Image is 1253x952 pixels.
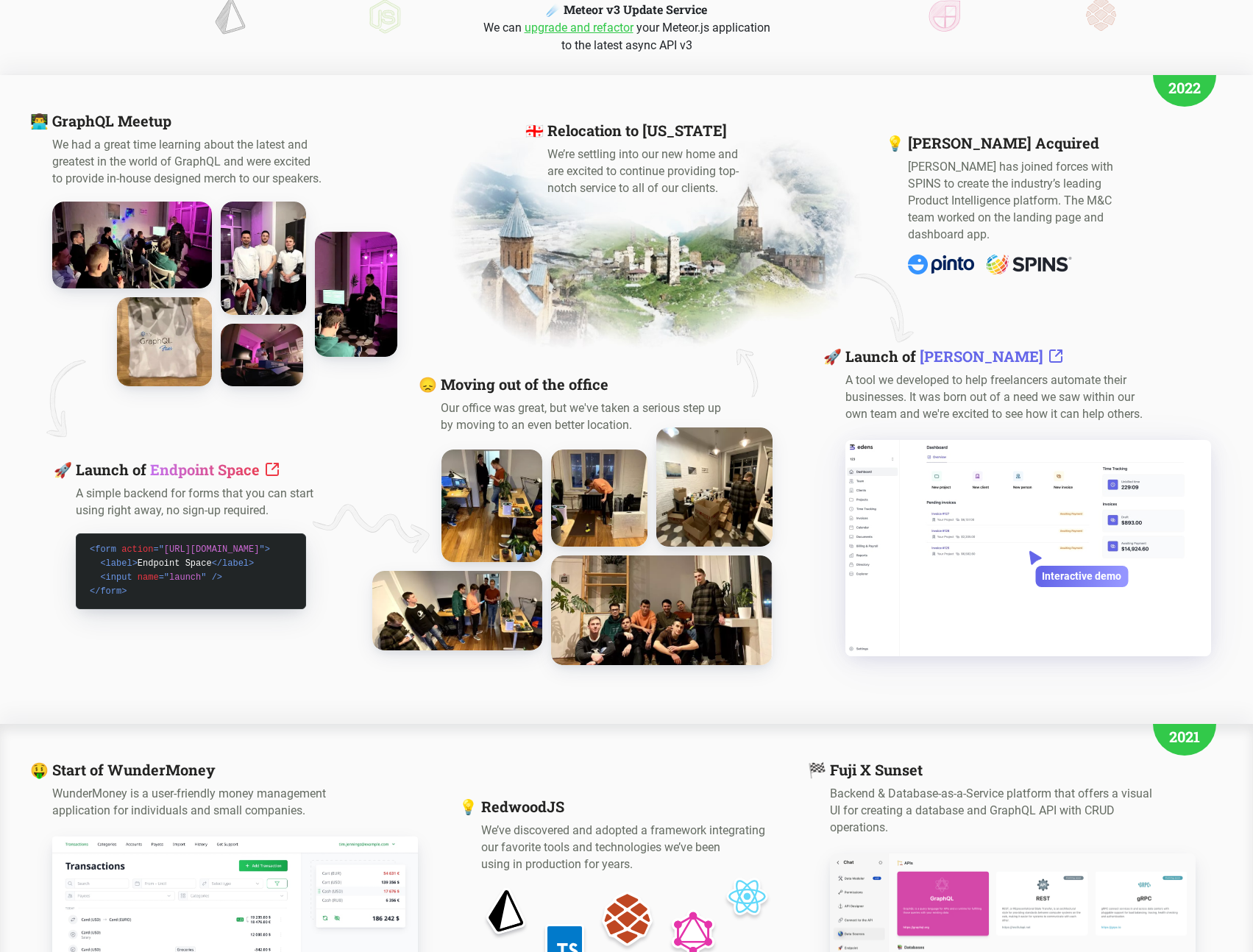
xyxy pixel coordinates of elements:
p: Backend & Database-as-a-Service platform that offers a visual UI for creating a database and Grap... [830,785,1168,836]
a: [URL][DOMAIN_NAME] [164,544,260,555]
img: Pinto Acquired [908,255,1073,274]
code: Endpoint Space [90,544,270,597]
p: WunderMoney is a user-friendly money management application for individuals and small companies. [52,785,365,819]
img: GraphQL meetup [117,297,212,386]
h3: Launch of [845,347,1156,366]
img: Launch Edens [845,440,1211,656]
p: Our office was great, but we've taken a serious step up by moving to an even better location. [441,399,734,433]
h3: Relocation to [US_STATE] [547,121,750,140]
span: > [132,558,138,569]
span: > [265,544,270,555]
h3: RedwoodJS [481,797,772,816]
div: 2021 [1153,692,1216,756]
a: [PERSON_NAME] [920,347,1065,366]
span: 💡 [459,797,478,816]
img: arrow down [842,250,929,358]
span: " [201,572,206,583]
span: > [249,558,254,569]
span: 🇬🇪 [525,121,544,140]
img: Out office [441,450,542,562]
img: Packing bags [656,427,773,547]
p: A tool we developed to help freelancers automate their businesses. It was born out of a need we s... [845,372,1156,422]
span: 🚀 [54,460,72,479]
a: upgrade and refactor [525,21,633,35]
img: arrow right [312,500,433,558]
p: [PERSON_NAME] has joined forces with SPINS to create the industry’s leading Product Intelligence ... [908,158,1123,243]
div: cursorInteractive demoLaunch Edens [845,440,1156,656]
img: Meetup team [221,202,306,315]
h3: Launch of [76,460,322,479]
img: redwood [602,891,653,946]
div: We can your Meteor.js application to the latest async API v3 [417,19,837,54]
span: action [121,544,153,555]
div: 2022 [1153,43,1216,107]
h3: GraphQL Meetup [52,111,394,130]
span: </ [90,586,100,597]
h3: Fuji X Sunset [830,760,1196,779]
span: form [90,586,121,597]
p: We’ve discovered and adopted a framework integrating our favorite tools and technologies we’ve be... [481,822,772,873]
h3: [PERSON_NAME] Acquired [908,133,1123,152]
span: form [90,544,116,555]
p: We had a great time learning about the latest and greatest in the world of GraphQL and were excit... [52,136,345,187]
span: 🚀 [823,347,842,366]
span: " [159,544,164,555]
span: 💡 [886,133,904,152]
a: Endpoint Space [150,460,281,479]
p: A simple backend for forms that you can start using right away, no sign-up required. [76,485,322,519]
span: Endpoint Space [150,460,260,479]
img: arrow top [709,334,786,413]
span: </ [212,558,222,569]
span: < [100,558,105,569]
span: 🏁 [808,760,826,779]
img: GraphQL meetup [315,232,397,357]
span: 😞 [419,374,437,394]
span: < [100,572,105,583]
span: > [121,586,127,597]
span: 👨‍💻 [30,111,49,130]
span: launch [159,572,207,583]
span: name [138,572,159,583]
span: = [153,544,158,555]
span: " [164,572,169,583]
img: GraphQL meetup [52,202,212,288]
h3: Start of WunderMoney [52,760,418,779]
img: arrow down [34,350,96,443]
span: label [212,558,249,569]
span: label [100,558,132,569]
img: Milk & Cartoons agency development team [551,555,773,665]
img: Out office [551,450,647,547]
span: = [159,572,164,583]
span: " [259,544,264,555]
img: Team [372,571,542,650]
img: GraphQL meetup [221,324,303,386]
span: < [90,544,95,555]
p: We’re settling into our new home and are excited to continue providing top-notch service to all o... [547,146,750,196]
h3: Moving out of the office [441,374,812,394]
span: 🤑 [30,760,49,779]
img: react [726,876,768,917]
span: input [100,572,132,583]
span: /> [212,572,222,583]
img: prisma [485,887,528,939]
